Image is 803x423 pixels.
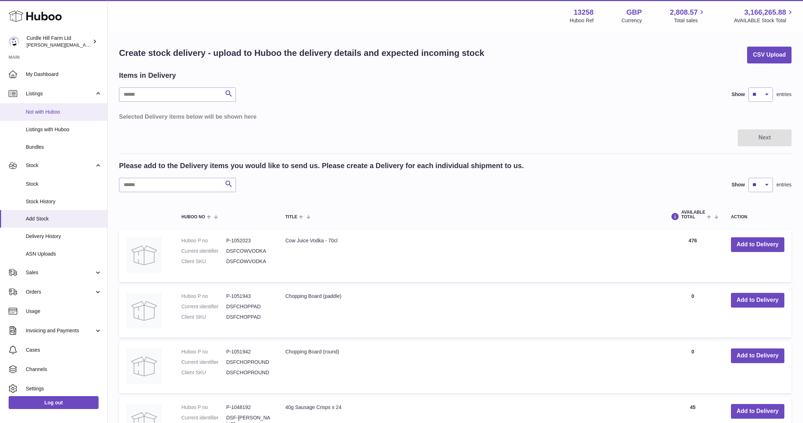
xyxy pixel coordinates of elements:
span: Total sales [674,17,706,24]
dd: DSFCHOPROUND [226,359,271,366]
img: Cow Juice Vodka - 70cl [126,237,162,273]
dt: Huboo P no [181,404,226,411]
strong: 13258 [574,8,594,17]
span: Stock [26,162,94,169]
dd: P-1051942 [226,348,271,355]
span: Orders [26,289,94,295]
h3: Selected Delivery items below will be shown here [119,113,792,120]
dt: Current identifier [181,248,226,255]
span: ASN Uploads [26,251,102,257]
dd: DSFCOWVODKA [226,248,271,255]
dt: Current identifier [181,359,226,366]
span: Huboo no [181,215,205,219]
a: 3,166,265.88 AVAILABLE Stock Total [734,8,794,24]
span: Channels [26,366,102,373]
span: AVAILABLE Total [681,210,705,219]
h1: Create stock delivery - upload to Huboo the delivery details and expected incoming stock [119,47,484,59]
dt: Huboo P no [181,348,226,355]
dt: Huboo P no [181,237,226,244]
label: Show [732,91,745,98]
a: Log out [9,396,99,409]
dt: Current identifier [181,303,226,310]
label: Show [732,181,745,188]
div: Currency [622,17,642,24]
h2: Items in Delivery [119,71,176,80]
div: Curdle Hill Farm Ltd [27,35,91,48]
strong: GBP [626,8,642,17]
div: Huboo Ref [570,17,594,24]
td: Cow Juice Vodka - 70cl [278,230,662,282]
td: 0 [662,341,723,393]
span: Listings with Huboo [26,126,102,133]
button: Add to Delivery [731,404,784,419]
div: Action [731,215,784,219]
span: Delivery History [26,233,102,240]
span: Title [285,215,297,219]
span: [PERSON_NAME][EMAIL_ADDRESS][DOMAIN_NAME] [27,42,144,48]
dd: DSFCHOPPAD [226,314,271,320]
h2: Please add to the Delivery items you would like to send us. Please create a Delivery for each ind... [119,161,524,171]
td: Chopping Board (paddle) [278,286,662,338]
dd: P-1052023 [226,237,271,244]
span: Settings [26,385,102,392]
span: Add Stock [26,215,102,222]
button: Add to Delivery [731,237,784,252]
dd: P-1048192 [226,404,271,411]
span: 3,166,265.88 [744,8,786,17]
dd: P-1051943 [226,293,271,300]
span: Stock [26,181,102,187]
dd: DSFCOWVODKA [226,258,271,265]
dd: DSFCHOPPAD [226,303,271,310]
span: Cases [26,347,102,353]
button: CSV Upload [747,47,792,63]
span: Sales [26,269,94,276]
span: Invoicing and Payments [26,327,94,334]
span: 2,808.57 [670,8,698,17]
img: miranda@diddlysquatfarmshop.com [9,36,19,47]
dt: Huboo P no [181,293,226,300]
dt: Client SKU [181,258,226,265]
td: 0 [662,286,723,338]
dt: Client SKU [181,314,226,320]
td: Chopping Board (round) [278,341,662,393]
td: 476 [662,230,723,282]
button: Add to Delivery [731,293,784,308]
img: Chopping Board (round) [126,348,162,384]
img: Chopping Board (paddle) [126,293,162,329]
span: Stock History [26,198,102,205]
button: Add to Delivery [731,348,784,363]
span: My Dashboard [26,71,102,78]
dt: Client SKU [181,369,226,376]
span: Not with Huboo [26,109,102,115]
span: entries [776,91,792,98]
span: Listings [26,90,94,97]
a: 2,808.57 Total sales [670,8,706,24]
span: entries [776,181,792,188]
span: Usage [26,308,102,315]
span: Bundles [26,144,102,151]
dd: DSFCHOPROUND [226,369,271,376]
span: AVAILABLE Stock Total [734,17,794,24]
